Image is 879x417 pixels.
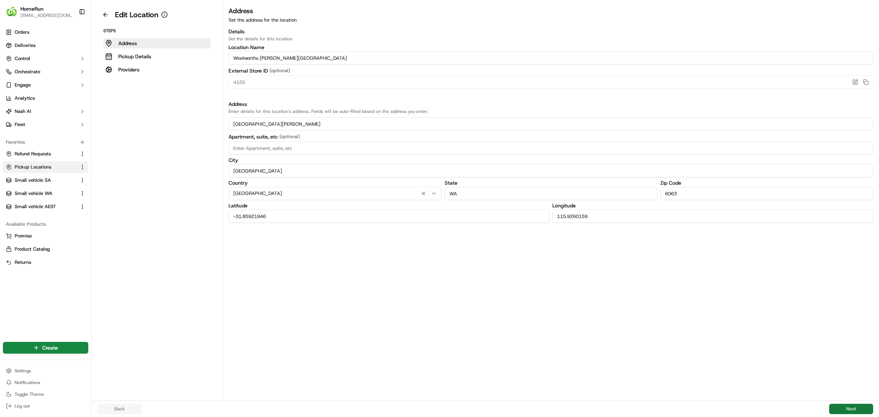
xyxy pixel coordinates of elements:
[15,203,56,210] span: Small vehicle AEST
[3,26,88,38] a: Orders
[552,210,873,223] input: Enter Longitude
[229,51,873,64] input: Location name
[15,368,31,374] span: Settings
[229,117,873,130] input: Enter address
[229,164,873,177] input: Enter City
[229,75,873,89] input: Enter External Store ID
[229,210,549,223] input: Enter Latitude
[3,3,76,21] button: HomeRunHomeRun[EMAIL_ADDRESS][DOMAIN_NAME]
[103,51,211,62] button: Pickup Details
[229,133,873,140] label: Apartment, suite, etc
[445,187,657,200] input: Enter State
[15,69,40,75] span: Orchestrate
[103,64,211,75] button: Providers
[103,28,211,34] p: Steps
[3,119,88,130] button: Fleet
[229,100,873,108] h3: Address
[6,259,85,266] a: Returns
[15,246,50,252] span: Product Catalog
[229,28,873,35] h3: Details
[15,55,30,62] span: Control
[15,29,29,36] span: Orders
[3,92,88,104] a: Analytics
[6,164,77,170] a: Pickup Locations
[21,5,44,12] button: HomeRun
[6,233,85,239] a: Promise
[3,366,88,376] button: Settings
[21,12,73,18] button: [EMAIL_ADDRESS][DOMAIN_NAME]
[6,151,77,157] a: Refund Requests
[3,401,88,411] button: Log out
[229,180,441,185] label: Country
[233,190,282,197] span: [GEOGRAPHIC_DATA]
[445,180,657,185] label: State
[660,187,873,200] input: Enter Zip Code
[15,108,31,115] span: Nash AI
[229,187,441,200] button: [GEOGRAPHIC_DATA]
[3,377,88,388] button: Notifications
[3,389,88,399] button: Toggle Theme
[15,42,36,49] span: Deliveries
[118,66,140,73] p: Providers
[15,177,51,184] span: Small vehicle SA
[3,243,88,255] button: Product Catalog
[6,246,85,252] a: Product Catalog
[15,391,44,397] span: Toggle Theme
[3,106,88,117] button: Nash AI
[15,190,52,197] span: Small vehicle WA
[3,136,88,148] div: Favorites
[6,6,18,18] img: HomeRun
[3,40,88,51] a: Deliveries
[3,257,88,268] button: Returns
[229,45,873,50] label: Location Name
[15,121,25,128] span: Fleet
[103,38,211,48] button: Address
[552,203,873,208] label: Longitude
[3,174,88,186] button: Small vehicle SA
[3,161,88,173] button: Pickup Locations
[229,6,873,16] h3: Address
[229,108,873,114] p: Enter details for this location's address. Fields will be auto-filled based on the address you en...
[229,203,549,208] label: Latitude
[660,180,873,185] label: Zip Code
[829,404,873,414] button: Next
[118,40,137,47] p: Address
[3,201,88,213] button: Small vehicle AEST
[3,66,88,78] button: Orchestrate
[279,133,300,140] span: (optional)
[3,148,88,160] button: Refund Requests
[6,177,77,184] a: Small vehicle SA
[229,158,873,163] label: City
[15,380,40,385] span: Notifications
[15,82,31,88] span: Engage
[15,403,30,409] span: Log out
[3,218,88,230] div: Available Products
[229,36,873,42] p: Set the details for this location.
[229,17,873,23] p: Set the address for the location
[3,53,88,64] button: Control
[3,79,88,91] button: Engage
[15,95,35,102] span: Analytics
[229,141,873,155] input: Enter Apartment, suite, etc
[15,233,32,239] span: Promise
[270,67,290,74] span: (optional)
[3,230,88,242] button: Promise
[15,164,51,170] span: Pickup Locations
[115,10,158,20] h1: Edit Location
[229,67,873,74] label: External Store ID
[6,203,77,210] a: Small vehicle AEST
[15,259,31,266] span: Returns
[3,188,88,199] button: Small vehicle WA
[42,344,58,351] span: Create
[3,342,88,354] button: Create
[6,190,77,197] a: Small vehicle WA
[118,53,151,60] p: Pickup Details
[15,151,51,157] span: Refund Requests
